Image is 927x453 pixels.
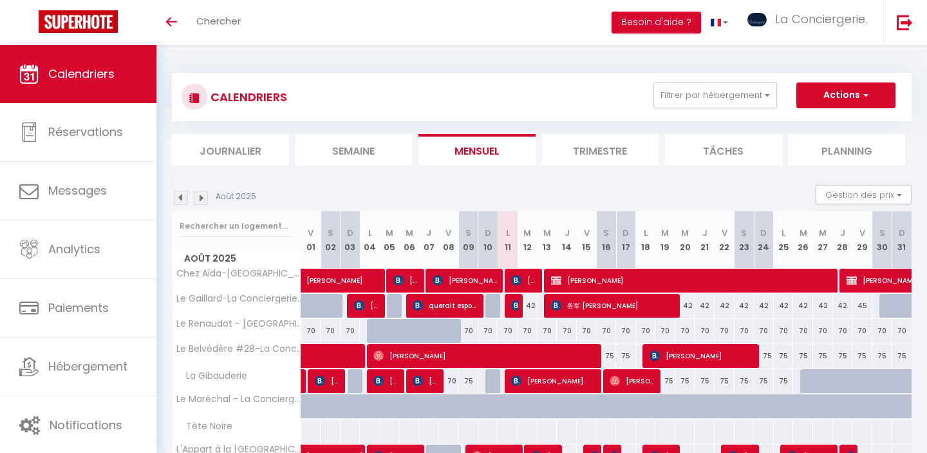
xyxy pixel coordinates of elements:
[458,211,478,269] th: 09
[173,249,301,268] span: Août 2025
[612,12,701,34] button: Besoin d'aide ?
[538,319,557,343] div: 70
[48,358,127,374] span: Hébergement
[852,211,872,269] th: 29
[386,227,393,239] abbr: M
[655,319,675,343] div: 70
[695,319,715,343] div: 70
[596,211,616,269] th: 16
[715,211,735,269] th: 22
[511,268,538,293] span: [PERSON_NAME]
[774,211,794,269] th: 25
[50,417,122,433] span: Notifications
[433,268,499,293] span: [PERSON_NAME]
[722,227,727,239] abbr: V
[368,227,372,239] abbr: L
[498,211,518,269] th: 11
[675,369,695,393] div: 75
[754,344,774,368] div: 75
[681,227,689,239] abbr: M
[833,294,853,318] div: 42
[406,227,413,239] abbr: M
[551,293,677,318] span: 务军 [PERSON_NAME]
[518,294,538,318] div: 42
[636,319,656,343] div: 70
[665,134,782,166] li: Tâches
[859,227,865,239] abbr: V
[655,211,675,269] th: 19
[180,215,294,238] input: Rechercher un logement...
[852,294,872,318] div: 45
[695,211,715,269] th: 21
[650,343,756,368] span: [PERSON_NAME]
[800,227,807,239] abbr: M
[644,227,648,239] abbr: L
[789,134,906,166] li: Planning
[458,369,478,393] div: 75
[295,134,413,166] li: Semaine
[347,227,353,239] abbr: D
[418,134,536,166] li: Mensuel
[207,82,287,111] h3: CALENDRIERS
[616,319,636,343] div: 70
[506,227,510,239] abbr: L
[675,211,695,269] th: 20
[774,344,794,368] div: 75
[426,227,431,239] abbr: J
[557,211,577,269] th: 14
[833,344,853,368] div: 75
[485,227,491,239] abbr: D
[321,211,341,269] th: 02
[735,211,754,269] th: 23
[301,211,321,269] th: 01
[518,319,538,343] div: 70
[872,211,892,269] th: 30
[793,294,813,318] div: 42
[735,294,754,318] div: 42
[174,419,236,434] span: Tête Noire
[840,227,845,239] abbr: J
[813,211,833,269] th: 27
[216,191,256,203] p: Août 2025
[48,124,123,140] span: Réservations
[852,319,872,343] div: 70
[413,369,439,393] span: [PERSON_NAME]
[458,319,478,343] div: 70
[715,294,735,318] div: 42
[695,369,715,393] div: 75
[498,319,518,343] div: 70
[715,369,735,393] div: 75
[321,319,341,343] div: 70
[439,369,459,393] div: 70
[439,211,459,269] th: 08
[816,185,912,204] button: Gestion des prix
[174,294,303,304] span: Le Gaillard-La Conciergerie-[GEOGRAPHIC_DATA]
[735,369,754,393] div: 75
[577,319,597,343] div: 70
[48,241,100,257] span: Analytics
[813,319,833,343] div: 70
[675,319,695,343] div: 70
[774,294,794,318] div: 42
[702,227,707,239] abbr: J
[754,319,774,343] div: 70
[399,211,419,269] th: 06
[623,227,629,239] abbr: D
[653,82,777,108] button: Filtrer par hébergement
[661,227,669,239] abbr: M
[419,211,439,269] th: 07
[511,369,597,393] span: [PERSON_NAME]
[819,227,827,239] abbr: M
[754,369,774,393] div: 75
[754,294,774,318] div: 42
[196,14,241,28] span: Chercher
[445,227,451,239] abbr: V
[174,269,303,278] span: Chez Aïda-[GEOGRAPHIC_DATA]
[518,211,538,269] th: 12
[793,344,813,368] div: 75
[511,293,518,318] span: [PERSON_NAME]
[636,211,656,269] th: 18
[899,227,905,239] abbr: D
[793,211,813,269] th: 26
[373,343,599,368] span: [PERSON_NAME]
